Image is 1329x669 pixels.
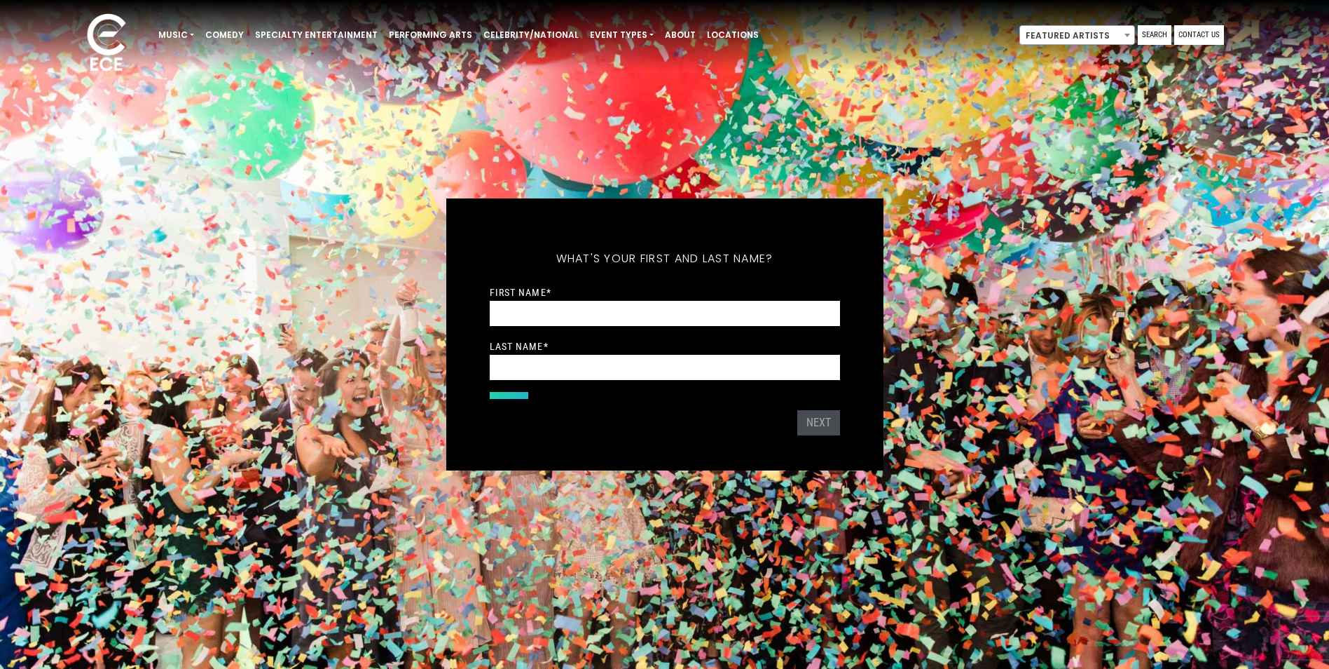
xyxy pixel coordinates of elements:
[1019,25,1135,45] span: Featured Artists
[249,23,383,47] a: Specialty Entertainment
[490,286,551,299] label: First Name
[584,23,659,47] a: Event Types
[490,340,549,353] label: Last Name
[1138,25,1171,45] a: Search
[478,23,584,47] a: Celebrity/National
[200,23,249,47] a: Comedy
[659,23,701,47] a: About
[701,23,764,47] a: Locations
[490,234,840,284] h5: What's your first and last name?
[383,23,478,47] a: Performing Arts
[153,23,200,47] a: Music
[1174,25,1224,45] a: Contact Us
[1020,26,1134,46] span: Featured Artists
[71,10,142,78] img: ece_new_logo_whitev2-1.png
